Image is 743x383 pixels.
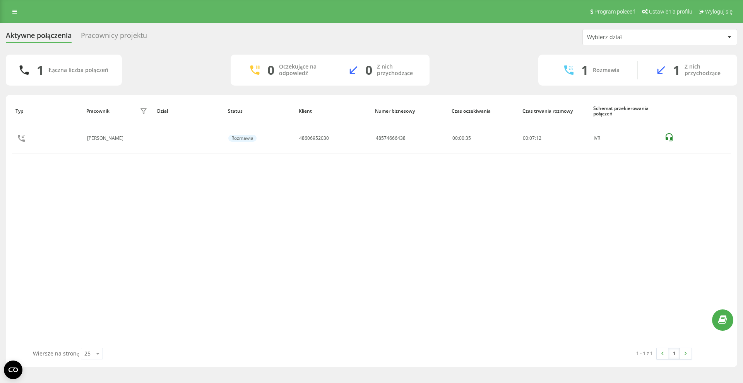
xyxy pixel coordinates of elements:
[37,63,44,77] div: 1
[594,136,656,141] div: IVR
[536,135,541,141] span: 12
[593,67,620,74] div: Rozmawia
[48,67,108,74] div: Łączna liczba połączeń
[279,64,318,77] div: Oczekujące na odpowiedź
[299,108,368,114] div: Klient
[375,108,444,114] div: Numer biznesowy
[522,108,586,114] div: Czas trwania rozmowy
[15,108,79,114] div: Typ
[649,9,692,15] span: Ustawienia profilu
[365,63,372,77] div: 0
[673,63,680,77] div: 1
[523,136,541,141] div: : :
[685,64,726,77] div: Z nich przychodzące
[228,108,291,114] div: Status
[668,348,680,359] a: 1
[6,31,72,43] div: Aktywne połączenia
[267,63,274,77] div: 0
[4,361,22,379] button: Open CMP widget
[86,108,110,114] div: Pracownik
[228,135,257,142] div: Rozmawia
[84,350,91,357] div: 25
[33,350,79,357] span: Wiersze na stronę
[299,136,329,141] div: 48606952030
[529,135,535,141] span: 07
[376,136,406,141] div: 48574666438
[87,136,125,141] div: [PERSON_NAME]
[157,108,221,114] div: Dział
[594,9,635,15] span: Program poleceń
[523,135,528,141] span: 00
[636,349,653,357] div: 1 - 1 z 1
[81,31,147,43] div: Pracownicy projektu
[581,63,588,77] div: 1
[587,34,680,41] div: Wybierz dział
[452,108,515,114] div: Czas oczekiwania
[377,64,418,77] div: Z nich przychodzące
[593,106,657,117] div: Schemat przekierowania połączeń
[705,9,733,15] span: Wyloguj się
[452,136,515,141] div: 00:00:35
